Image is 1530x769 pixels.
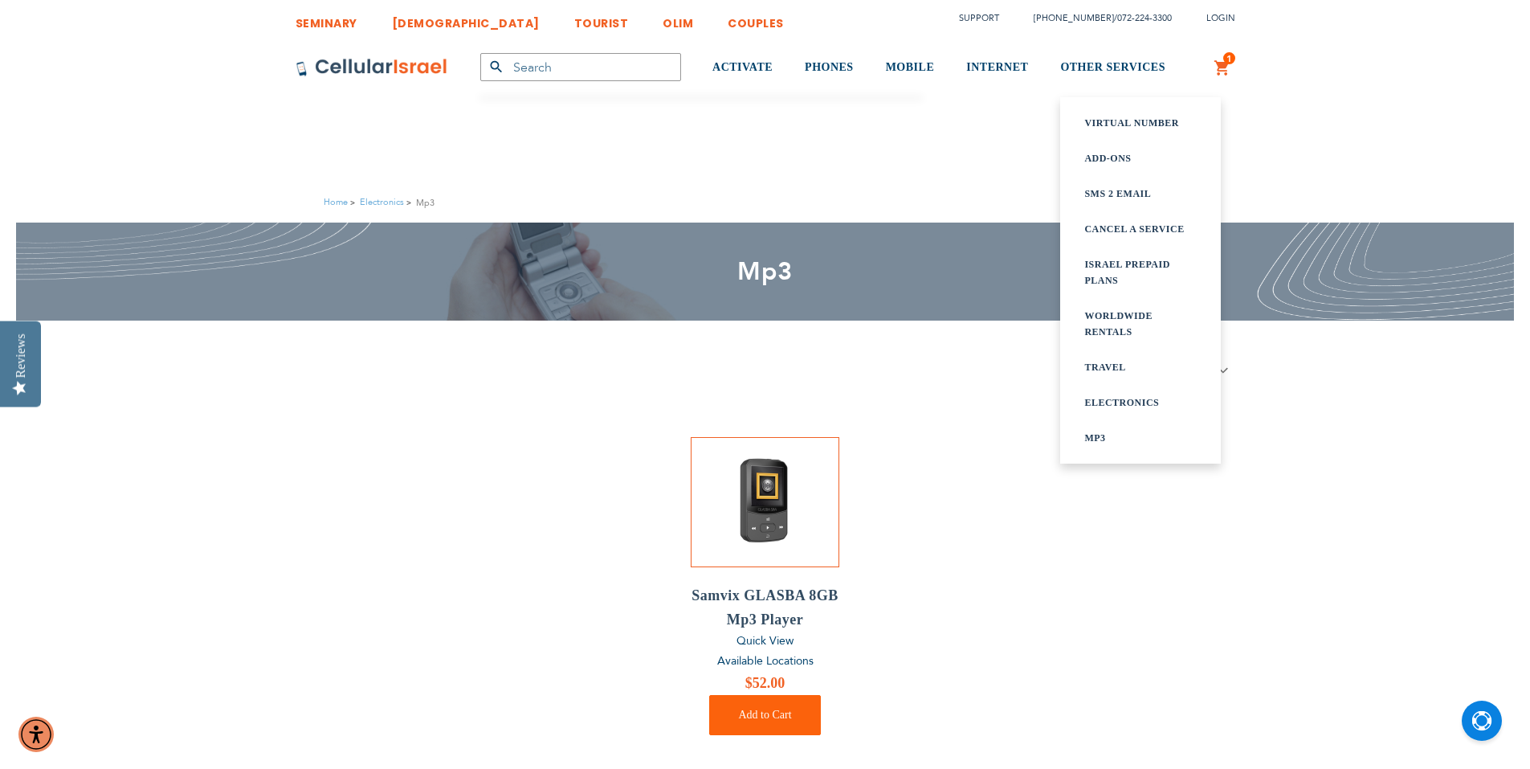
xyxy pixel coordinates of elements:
[574,4,629,34] a: TOURIST
[360,196,404,208] a: Electronics
[712,61,773,73] span: ACTIVATE
[18,717,54,752] div: Accessibility Menu
[1018,6,1172,30] li: /
[1084,221,1197,237] a: Cancel a service
[736,633,794,648] span: Quick View
[416,195,435,211] strong: Mp3
[886,61,935,73] span: MOBILE
[1084,308,1197,340] a: WORLDWIDE rentals
[1084,150,1197,166] a: Add-ons
[737,255,793,288] span: Mp3
[480,53,681,81] input: Search
[886,38,935,98] a: MOBILE
[1084,430,1197,446] a: Mp3
[663,4,693,34] a: OLIM
[1214,59,1231,78] a: 1
[14,333,28,378] div: Reviews
[966,61,1028,73] span: INTERNET
[701,438,830,567] img: Samvix GLASBA 8GB Mp3 Player
[1060,38,1165,98] a: OTHER SERVICES
[738,709,791,721] span: Add to Cart
[717,653,814,669] a: Available Locations
[1206,12,1235,24] span: Login
[1034,12,1114,24] a: [PHONE_NUMBER]
[709,695,820,735] button: Add to Cart
[745,675,785,691] span: $52.00
[691,671,839,695] a: $52.00
[296,58,448,77] img: Cellular Israel Logo
[712,38,773,98] a: ACTIVATE
[324,196,348,208] a: Home
[691,583,839,632] a: Samvix GLASBA 8GB Mp3 Player
[691,632,839,652] a: Quick View
[728,4,784,34] a: COUPLES
[1084,256,1197,288] a: Israel prepaid plans
[805,38,854,98] a: PHONES
[1084,395,1197,411] a: Electronics
[1084,186,1197,202] a: SMS 2 Email
[296,4,357,34] a: SEMINARY
[1226,52,1232,65] span: 1
[1084,115,1197,131] a: Virtual Number
[959,12,999,24] a: Support
[392,4,540,34] a: [DEMOGRAPHIC_DATA]
[805,61,854,73] span: PHONES
[1060,61,1165,73] span: OTHER SERVICES
[966,38,1028,98] a: INTERNET
[1084,359,1197,375] a: Travel
[1117,12,1172,24] a: 072-224-3300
